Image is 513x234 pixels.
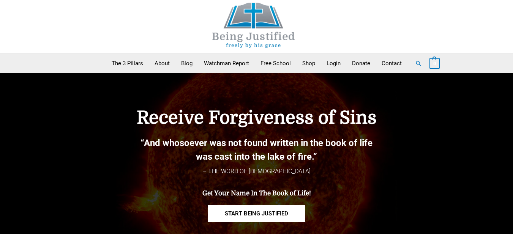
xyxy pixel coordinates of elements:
[197,3,311,48] img: Being Justified
[297,54,321,73] a: Shop
[175,54,198,73] a: Blog
[433,61,436,66] span: 0
[346,54,376,73] a: Donate
[97,190,416,197] h4: Get Your Name In The Book of Life!
[97,107,416,129] h4: Receive Forgiveness of Sins
[149,54,175,73] a: About
[415,60,422,67] a: Search button
[106,54,407,73] nav: Primary Site Navigation
[140,138,373,162] b: “And whosoever was not found written in the book of life was cast into the lake of fire.”
[208,205,305,222] a: START BEING JUSTIFIED
[321,54,346,73] a: Login
[106,54,149,73] a: The 3 Pillars
[225,211,288,217] span: START BEING JUSTIFIED
[429,60,440,67] a: View Shopping Cart, empty
[198,54,255,73] a: Watchman Report
[255,54,297,73] a: Free School
[203,168,311,175] span: – THE WORD OF [DEMOGRAPHIC_DATA]
[376,54,407,73] a: Contact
